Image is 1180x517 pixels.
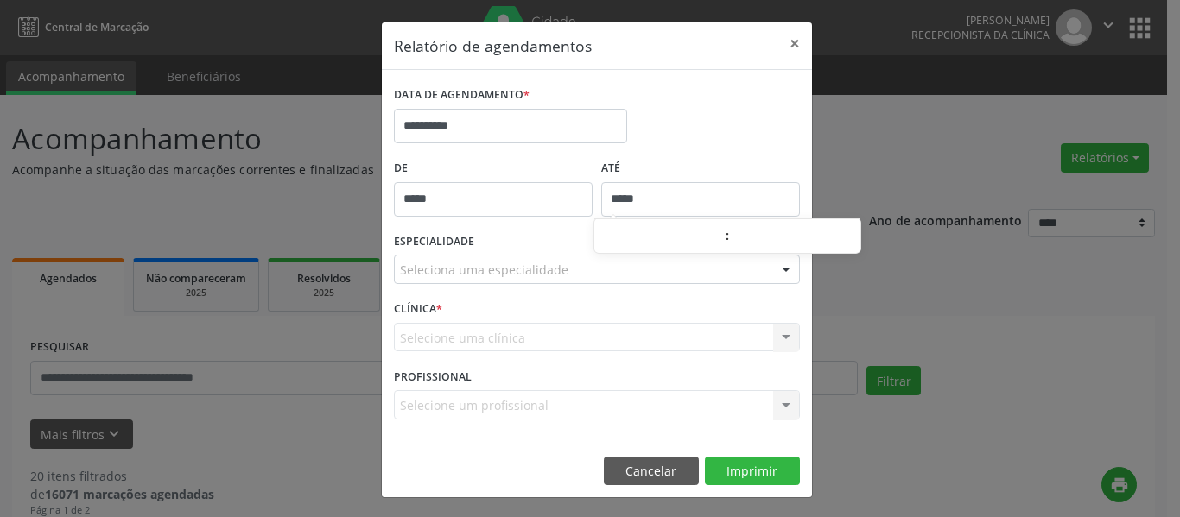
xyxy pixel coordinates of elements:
button: Imprimir [705,457,800,486]
span: : [725,218,730,253]
label: De [394,155,593,182]
label: ATÉ [601,155,800,182]
input: Hour [594,220,725,255]
label: DATA DE AGENDAMENTO [394,82,530,109]
button: Cancelar [604,457,699,486]
h5: Relatório de agendamentos [394,35,592,57]
span: Seleciona uma especialidade [400,261,568,279]
label: CLÍNICA [394,296,442,323]
button: Close [777,22,812,65]
label: ESPECIALIDADE [394,229,474,255]
label: PROFISSIONAL [394,363,472,390]
input: Minute [730,220,860,255]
